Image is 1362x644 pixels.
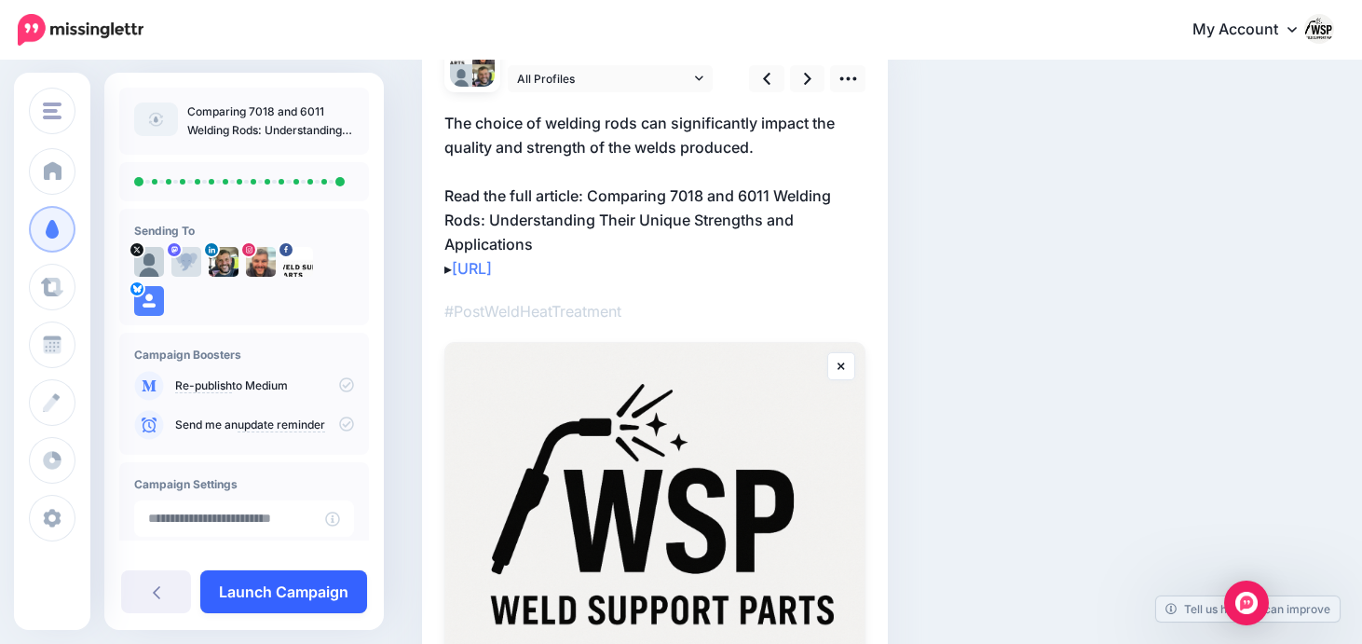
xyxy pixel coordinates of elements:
h4: Campaign Settings [134,477,354,491]
img: default_profile-88825.png [450,64,472,87]
a: My Account [1174,7,1334,53]
img: user_default_image.png [134,286,164,316]
img: 453186214_1576797442898986_2625883783420652788_n-bsa153891.jpg [283,247,313,277]
p: Send me an [175,417,354,433]
img: missing-88826.png [171,247,201,277]
p: The choice of welding rods can significantly impact the quality and strength of the welds produce... [444,111,865,281]
a: All Profiles [508,65,713,92]
a: update reminder [238,418,325,432]
h4: Sending To [134,224,354,238]
img: article-default-image-icon.png [134,103,178,136]
p: to Medium [175,377,354,394]
img: Missinglettr [18,14,143,46]
span: All Profiles [517,69,690,89]
a: [URL] [452,259,492,278]
img: 434367658_622242883428226_3269331335308065314_n-bsa153892.jpg [246,247,276,277]
img: 1748492790208-88817.png [472,64,495,87]
img: default_profile-88825.png [134,247,164,277]
div: Open Intercom Messenger [1224,581,1269,625]
h4: Campaign Boosters [134,348,354,362]
img: 1748492790208-88817.png [209,247,238,277]
img: menu.png [43,103,61,119]
p: Comparing 7018 and 6011 Welding Rods: Understanding Their Unique Strengths and Applications [187,103,354,140]
a: Re-publish [175,378,232,393]
a: Tell us how we can improve [1156,596,1340,622]
p: #PostWeldHeatTreatment [444,299,865,323]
